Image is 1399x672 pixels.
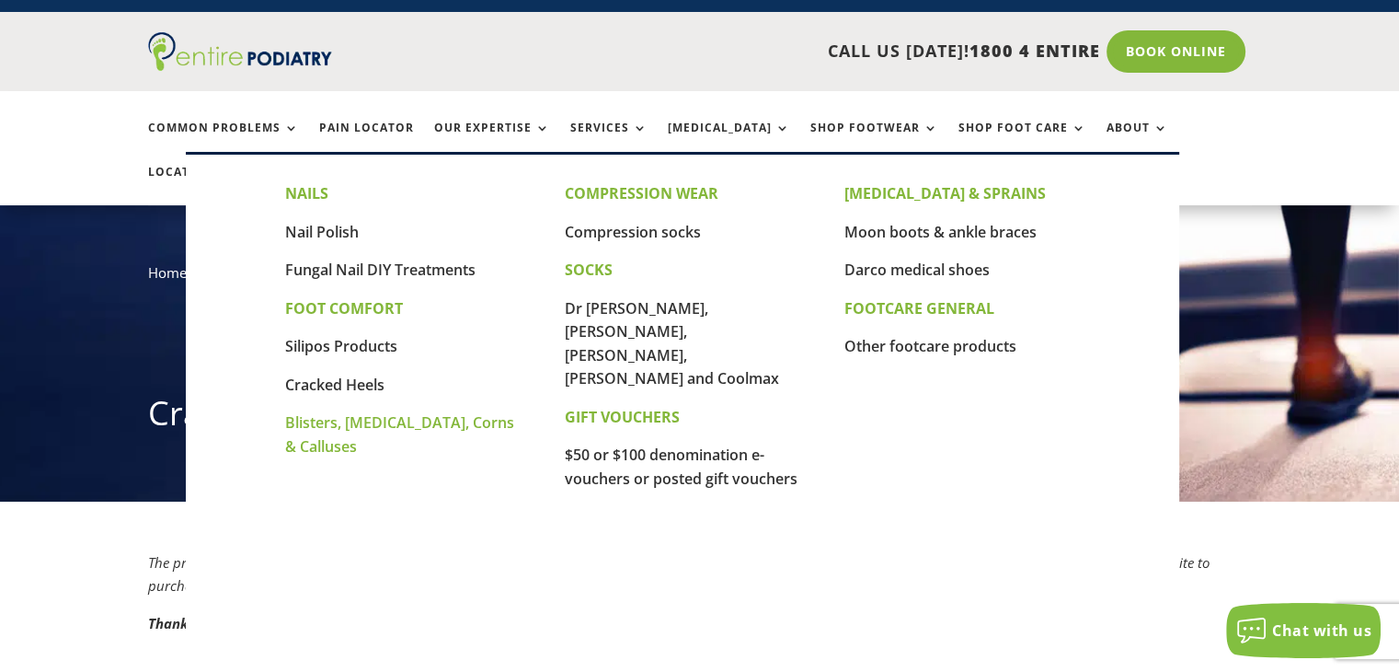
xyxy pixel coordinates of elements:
[1272,620,1371,641] span: Chat with us
[844,222,1037,242] a: Moon boots & ankle braces
[565,407,680,427] span: GIFT VOUCHERS
[148,390,1252,446] h1: Cracked Heels
[844,336,1016,356] a: Other footcare products
[434,122,550,161] a: Our Expertise
[285,412,514,457] a: Blisters, [MEDICAL_DATA], Corns & Calluses
[285,298,403,319] span: FOOT COMFORT
[285,183,328,203] span: NAILS
[403,40,1100,64] p: CALL US [DATE]!
[148,166,240,205] a: Locations
[319,122,414,161] a: Pain Locator
[1107,30,1245,73] a: Book Online
[285,260,476,280] a: Fungal Nail DIY Treatments
[570,122,648,161] a: Services
[958,122,1086,161] a: Shop Foot Care
[148,56,332,75] a: Entire Podiatry
[148,263,187,282] a: Home
[565,260,613,280] span: SOCKS
[285,375,384,395] a: Cracked Heels
[668,122,790,161] a: [MEDICAL_DATA]
[148,32,332,71] img: logo (1)
[148,614,669,632] strong: Thank you for supporting small business by shopping via Entire [MEDICAL_DATA].
[148,261,1252,298] nav: breadcrumb
[1107,122,1168,161] a: About
[565,298,779,389] a: Dr [PERSON_NAME], [PERSON_NAME], [PERSON_NAME], [PERSON_NAME] and Coolmax
[844,260,990,280] a: Darco medical shoes
[565,222,701,242] a: Compression socks
[565,445,797,489] a: $50 or $100 denomination e-vouchers or posted gift vouchers
[285,222,359,242] a: Nail Polish
[565,183,718,203] span: COMPRESSION WEAR
[844,298,994,319] b: FOOTCARE GENERAL
[285,336,397,356] a: Silipos Products
[810,122,938,161] a: Shop Footwear
[148,553,1210,596] em: The products below have been carefully selected and reviewed prior to being recommended by Entire...
[844,183,1046,203] span: [MEDICAL_DATA] & SPRAINS
[148,122,299,161] a: Common Problems
[969,40,1100,62] span: 1800 4 ENTIRE
[1226,603,1381,658] button: Chat with us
